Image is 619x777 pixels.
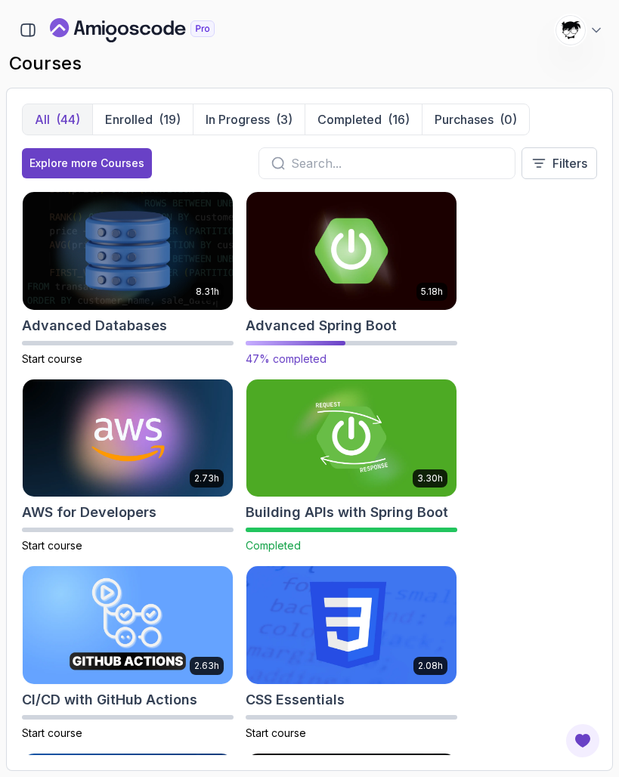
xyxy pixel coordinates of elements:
[92,104,193,135] button: Enrolled(19)
[194,660,219,672] p: 2.63h
[500,110,517,128] div: (0)
[246,191,457,367] a: Advanced Spring Boot card5.18hAdvanced Spring Boot47% completed
[56,110,80,128] div: (44)
[22,315,167,336] h2: Advanced Databases
[522,147,597,179] button: Filters
[9,51,610,76] h2: courses
[193,104,305,135] button: In Progress(3)
[194,472,219,484] p: 2.73h
[317,110,382,128] p: Completed
[22,539,82,552] span: Start course
[246,502,448,523] h2: Building APIs with Spring Boot
[388,110,410,128] div: (16)
[246,539,301,552] span: Completed
[196,286,219,298] p: 8.31h
[246,566,457,684] img: CSS Essentials card
[241,189,462,312] img: Advanced Spring Boot card
[305,104,422,135] button: Completed(16)
[246,352,327,365] span: 47% completed
[291,154,503,172] input: Search...
[418,660,443,672] p: 2.08h
[556,16,585,45] img: user profile image
[22,148,152,178] button: Explore more Courses
[23,566,233,684] img: CI/CD with GitHub Actions card
[565,723,601,759] button: Open Feedback Button
[29,156,144,171] div: Explore more Courses
[22,502,156,523] h2: AWS for Developers
[22,726,82,739] span: Start course
[276,110,292,128] div: (3)
[246,689,345,710] h2: CSS Essentials
[23,192,233,310] img: Advanced Databases card
[22,352,82,365] span: Start course
[246,726,306,739] span: Start course
[105,110,153,128] p: Enrolled
[23,379,233,497] img: AWS for Developers card
[435,110,494,128] p: Purchases
[22,689,197,710] h2: CI/CD with GitHub Actions
[417,472,443,484] p: 3.30h
[246,379,457,497] img: Building APIs with Spring Boot card
[246,379,457,554] a: Building APIs with Spring Boot card3.30hBuilding APIs with Spring BootCompleted
[206,110,270,128] p: In Progress
[50,18,249,42] a: Landing page
[552,154,587,172] p: Filters
[246,315,397,336] h2: Advanced Spring Boot
[422,104,529,135] button: Purchases(0)
[35,110,50,128] p: All
[556,15,604,45] button: user profile image
[421,286,443,298] p: 5.18h
[159,110,181,128] div: (19)
[23,104,92,135] button: All(44)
